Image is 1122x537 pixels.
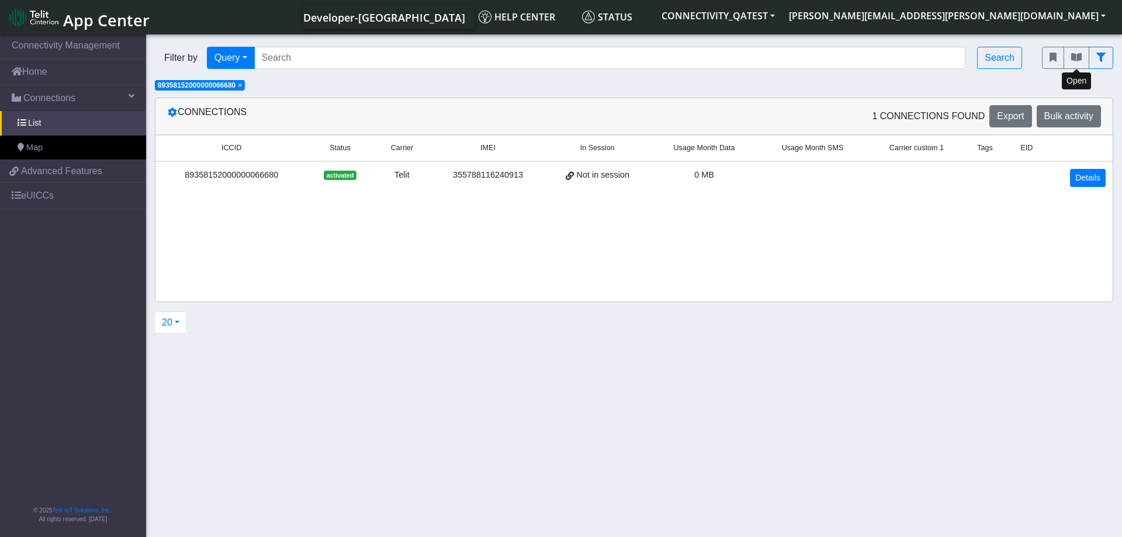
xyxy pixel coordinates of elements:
span: Developer-[GEOGRAPHIC_DATA] [303,11,465,25]
span: × [238,81,242,89]
button: Search [977,47,1022,69]
a: Your current platform instance [303,5,465,29]
span: 0 MB [694,170,714,179]
span: In Session [580,143,615,154]
span: List [28,117,41,130]
img: status.svg [582,11,595,23]
button: Query [207,47,255,69]
button: Bulk activity [1037,105,1101,127]
a: App Center [9,5,148,30]
span: EID [1020,143,1033,154]
span: Carrier [391,143,413,154]
span: Help center [479,11,555,23]
button: CONNECTIVITY_QATEST [654,5,782,26]
a: Details [1070,169,1106,187]
span: IMEI [480,143,496,154]
span: activated [324,171,356,180]
span: Filter by [155,51,207,65]
div: Telit [380,169,424,182]
span: 89358152000000066680 [158,81,236,89]
span: Carrier custom 1 [889,143,944,154]
span: Bulk activity [1044,111,1093,121]
div: Open [1062,72,1091,89]
span: Map [26,141,43,154]
span: App Center [63,9,150,31]
div: Connections [158,105,634,127]
span: ICCID [221,143,241,154]
a: Status [577,5,654,29]
button: 20 [154,311,187,334]
a: Help center [474,5,577,29]
span: Advanced Features [21,164,102,178]
input: Search... [254,47,966,69]
span: Status [330,143,351,154]
div: 355788116240913 [438,169,538,182]
button: [PERSON_NAME][EMAIL_ADDRESS][PERSON_NAME][DOMAIN_NAME] [782,5,1113,26]
span: Status [582,11,632,23]
button: Export [989,105,1031,127]
button: Close [238,82,242,89]
span: Export [997,111,1024,121]
div: fitlers menu [1042,47,1113,69]
span: Tags [977,143,993,154]
div: 89358152000000066680 [162,169,300,182]
span: 1 Connections found [872,109,985,123]
span: Not in session [577,169,629,182]
span: Usage Month SMS [782,143,844,154]
a: Telit IoT Solutions, Inc. [53,507,111,514]
span: Connections [23,91,75,105]
img: knowledge.svg [479,11,491,23]
span: Usage Month Data [673,143,735,154]
img: logo-telit-cinterion-gw-new.png [9,8,58,27]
